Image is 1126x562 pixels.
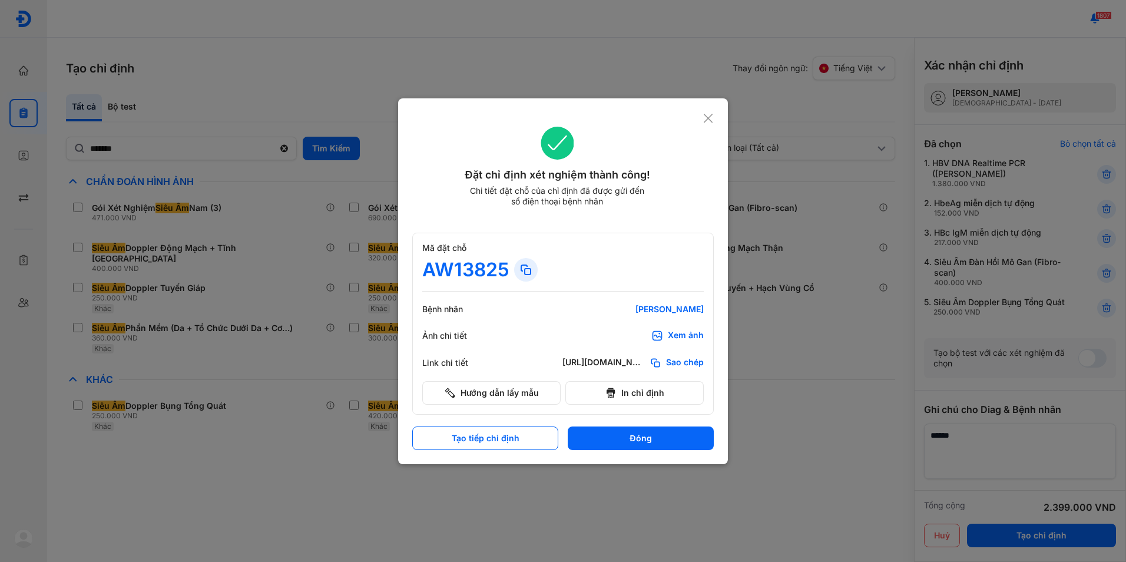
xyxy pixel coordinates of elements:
[565,381,704,405] button: In chỉ định
[562,357,645,369] div: [URL][DOMAIN_NAME]
[465,186,650,207] div: Chi tiết đặt chỗ của chỉ định đã được gửi đến số điện thoại bệnh nhân
[562,304,704,315] div: [PERSON_NAME]
[668,330,704,342] div: Xem ảnh
[422,358,493,368] div: Link chi tiết
[666,357,704,369] span: Sao chép
[422,304,493,315] div: Bệnh nhân
[568,427,714,450] button: Đóng
[422,258,509,282] div: AW13825
[422,330,493,341] div: Ảnh chi tiết
[412,167,703,183] div: Đặt chỉ định xét nghiệm thành công!
[412,427,558,450] button: Tạo tiếp chỉ định
[422,243,704,253] div: Mã đặt chỗ
[422,381,561,405] button: Hướng dẫn lấy mẫu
